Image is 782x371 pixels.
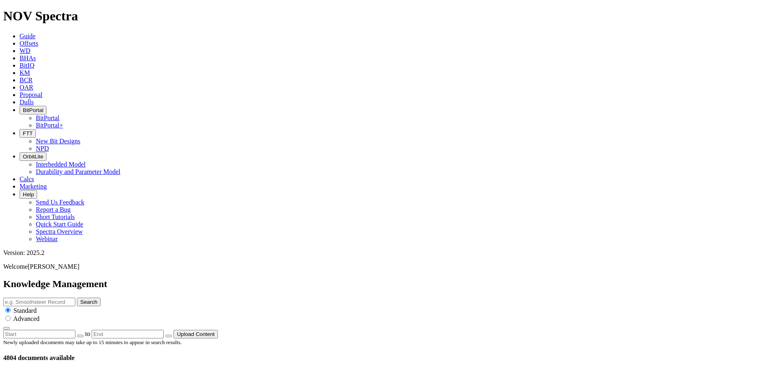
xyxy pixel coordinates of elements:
a: Offsets [20,40,38,47]
button: Upload Content [174,330,218,338]
input: Start [3,330,75,338]
span: Advanced [13,315,40,322]
a: Interbedded Model [36,161,86,168]
a: Calcs [20,176,34,182]
span: Standard [13,307,37,314]
a: New Bit Designs [36,138,80,145]
button: Help [20,190,37,199]
a: Dulls [20,99,34,105]
a: Guide [20,33,35,40]
a: BCR [20,77,33,83]
a: Short Tutorials [36,213,75,220]
a: Quick Start Guide [36,221,83,228]
a: NPD [36,145,49,152]
button: Search [77,298,101,306]
span: BitPortal [23,107,43,113]
a: Spectra Overview [36,228,83,235]
span: to [85,330,90,337]
button: OrbitLite [20,152,46,161]
a: BHAs [20,55,36,61]
span: Help [23,191,34,198]
a: BitPortal+ [36,122,63,129]
input: End [92,330,164,338]
button: BitPortal [20,106,46,114]
div: Version: 2025.2 [3,249,779,257]
a: Marketing [20,183,47,190]
h2: Knowledge Management [3,279,779,290]
h4: 4804 documents available [3,354,779,362]
a: BitPortal [36,114,59,121]
p: Welcome [3,263,779,270]
small: Newly uploaded documents may take up to 15 minutes to appear in search results. [3,339,182,345]
h1: NOV Spectra [3,9,779,24]
a: Webinar [36,235,58,242]
a: WD [20,47,31,54]
a: KM [20,69,30,76]
a: Send Us Feedback [36,199,84,206]
input: e.g. Smoothsteer Record [3,298,75,306]
a: Report a Bug [36,206,70,213]
span: [PERSON_NAME] [28,263,79,270]
a: Durability and Parameter Model [36,168,121,175]
a: OAR [20,84,33,91]
span: FTT [23,130,33,136]
span: OrbitLite [23,154,43,160]
a: Proposal [20,91,42,98]
a: BitIQ [20,62,34,69]
button: FTT [20,129,36,138]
